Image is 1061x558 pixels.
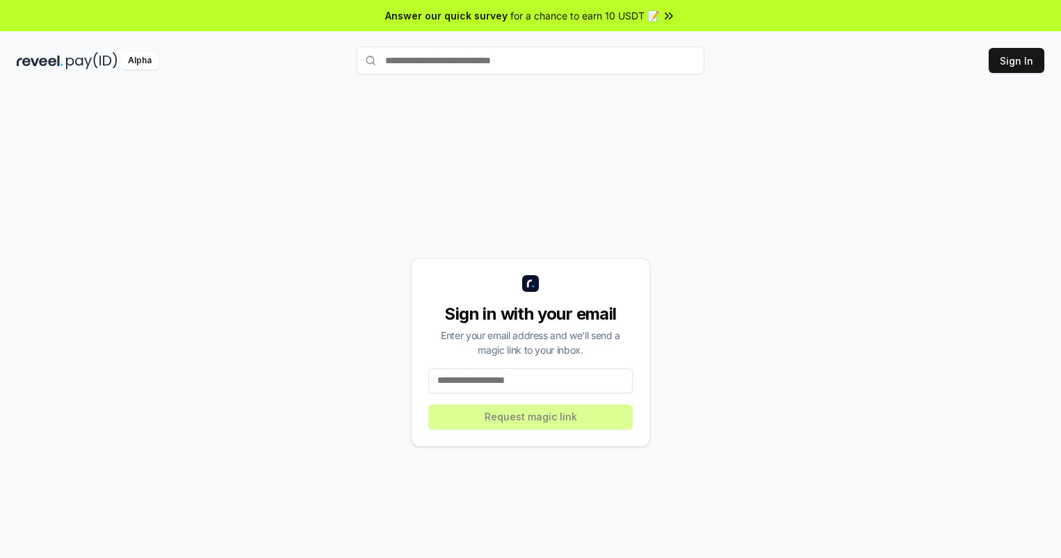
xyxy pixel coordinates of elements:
img: pay_id [66,52,118,69]
div: Sign in with your email [428,303,633,325]
span: for a chance to earn 10 USDT 📝 [510,8,659,23]
button: Sign In [989,48,1044,73]
div: Alpha [120,52,159,69]
span: Answer our quick survey [385,8,508,23]
img: reveel_dark [17,52,63,69]
img: logo_small [522,275,539,292]
div: Enter your email address and we’ll send a magic link to your inbox. [428,328,633,357]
